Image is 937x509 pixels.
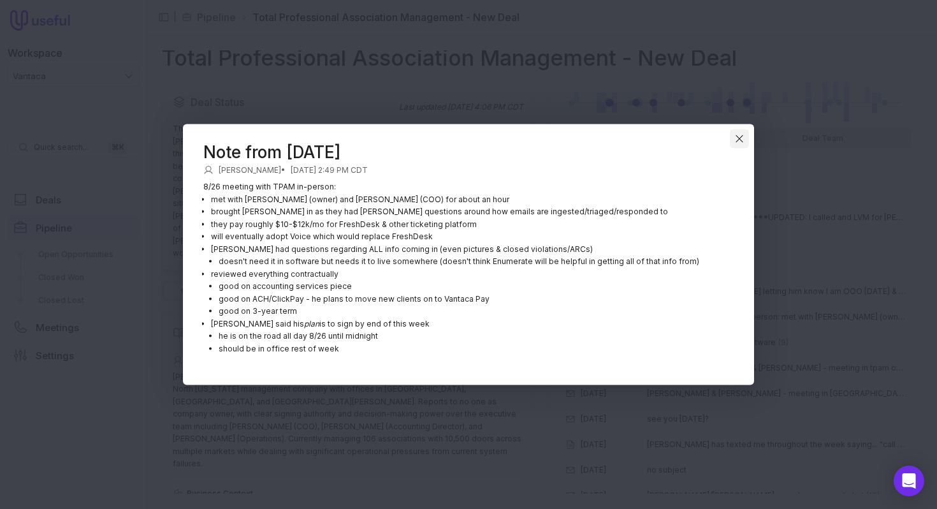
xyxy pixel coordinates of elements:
[211,230,734,243] p: will eventually adopt Voice which would replace FreshDesk
[219,330,734,343] p: he is on the road all day 8/26 until midnight
[211,317,734,330] p: [PERSON_NAME] said his is to sign by end of this week
[211,218,734,230] p: they pay roughly $10-$12k/mo for FreshDesk & other ticketing platform
[219,292,734,305] p: good on ACH/ClickPay - he plans to move new clients on to Vantaca Pay
[211,193,734,205] p: met with [PERSON_NAME] (owner) and [PERSON_NAME] (COO) for about an hour
[219,255,734,268] p: doesn't need it in software but needs it to live somewhere (doesn't think Enumerate will be helpf...
[211,267,734,280] p: reviewed everything contractually
[211,242,734,255] p: [PERSON_NAME] had questions regarding ALL info coming in (even pictures & closed violations/ARCs)
[219,280,734,293] p: good on accounting services piece
[211,205,734,218] p: brought [PERSON_NAME] in as they had [PERSON_NAME] questions around how emails are ingested/triag...
[203,181,734,193] p: 8/26 meeting with TPAM in-person:
[203,165,734,175] div: [PERSON_NAME] •
[304,318,319,328] em: plan
[219,342,734,355] p: should be in office rest of week
[291,165,368,175] time: [DATE] 2:49 PM CDT
[203,145,734,160] header: Note from [DATE]
[219,305,734,318] p: good on 3-year term
[730,129,749,149] button: Close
